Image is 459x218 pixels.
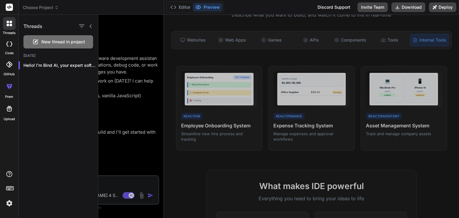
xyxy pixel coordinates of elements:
span: Choose Project [23,5,59,11]
button: Download [391,2,425,12]
label: Upload [4,117,15,122]
button: Preview [193,3,222,11]
p: Hello! I'm Bind AI, your expert software... [23,62,98,68]
label: threads [3,30,16,36]
h1: Threads [23,23,42,30]
h2: [DATE] [19,53,98,58]
label: code [5,51,14,56]
button: Invite Team [357,2,388,12]
label: GitHub [4,72,15,77]
label: prem [5,94,13,99]
button: Editor [168,3,193,11]
span: New thread in project [41,39,85,45]
img: settings [4,198,14,208]
button: Deploy [429,2,456,12]
div: Discord Support [314,2,354,12]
